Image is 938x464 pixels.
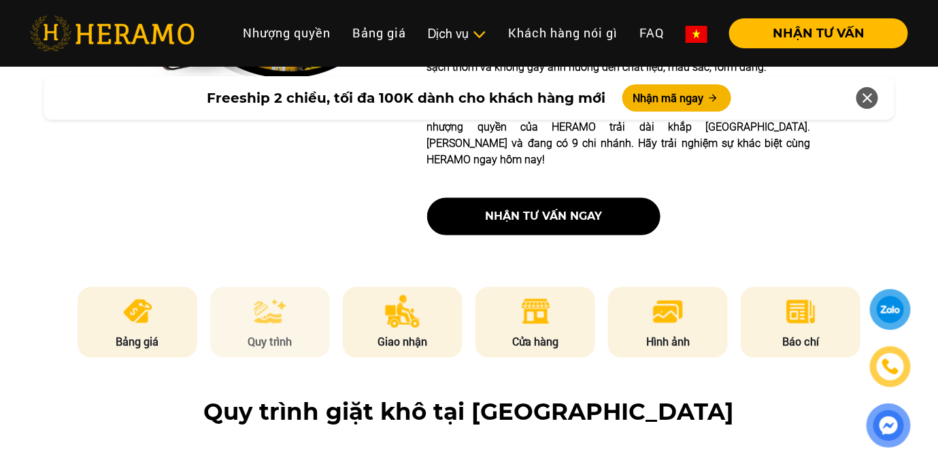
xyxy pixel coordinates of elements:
[475,333,595,350] p: Cửa hàng
[652,295,684,328] img: image.png
[472,28,486,42] img: subToggleIcon
[497,18,629,48] a: Khách hàng nói gì
[629,18,675,48] a: FAQ
[207,88,606,108] span: Freeship 2 chiều, tối đa 100K dành cho khách hàng mới
[784,295,818,328] img: news.png
[608,333,728,350] p: Hình ảnh
[741,333,860,350] p: Báo chí
[622,84,731,112] button: Nhận mã ngay
[870,346,911,387] a: phone-icon
[78,333,197,350] p: Bảng giá
[428,24,486,43] div: Dịch vụ
[121,295,154,328] img: pricing.png
[341,18,417,48] a: Bảng giá
[729,18,908,48] button: NHẬN TƯ VẤN
[30,399,908,427] h2: Quy trình giặt khô tại [GEOGRAPHIC_DATA]
[254,295,286,328] img: process.png
[30,16,195,51] img: heramo-logo.png
[385,295,420,328] img: delivery.png
[343,333,463,350] p: Giao nhận
[882,359,899,375] img: phone-icon
[210,333,330,350] p: Quy trình
[686,26,707,43] img: vn-flag.png
[232,18,341,48] a: Nhượng quyền
[718,27,908,39] a: NHẬN TƯ VẤN
[519,295,552,328] img: store.png
[427,198,660,235] button: nhận tư vấn ngay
